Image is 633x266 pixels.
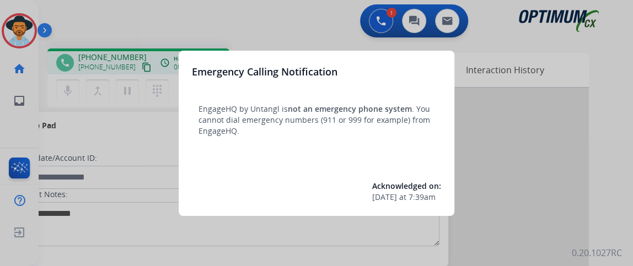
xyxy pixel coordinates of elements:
span: Acknowledged on: [372,181,441,191]
h3: Emergency Calling Notification [192,64,337,79]
div: at [372,192,441,203]
span: not an emergency phone system [288,104,412,114]
p: 0.20.1027RC [572,246,622,259]
span: 7:39am [409,192,436,203]
span: [DATE] [372,192,397,203]
p: EngageHQ by Untangl is . You cannot dial emergency numbers (911 or 999 for example) from EngageHQ. [199,104,434,137]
